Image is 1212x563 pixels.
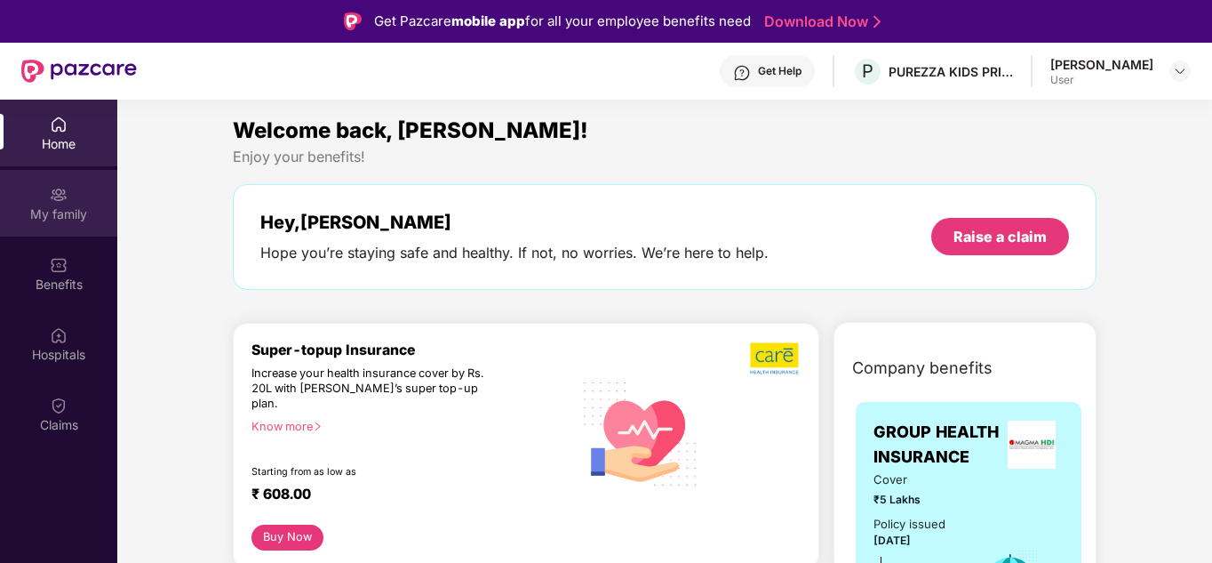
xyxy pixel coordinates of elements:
[750,342,801,375] img: b5dec4f62d2307b9de63beb79f102df3.png
[251,525,323,551] button: Buy Now
[873,12,881,31] img: Stroke
[50,256,68,274] img: svg+xml;base64,PHN2ZyBpZD0iQmVuZWZpdHMiIHhtbG5zPSJodHRwOi8vd3d3LnczLm9yZy8yMDAwL3N2ZyIgd2lkdGg9Ij...
[50,397,68,414] img: svg+xml;base64,PHN2ZyBpZD0iQ2xhaW0iIHhtbG5zPSJodHRwOi8vd3d3LnczLm9yZy8yMDAwL3N2ZyIgd2lkdGg9IjIwIi...
[50,116,68,133] img: svg+xml;base64,PHN2ZyBpZD0iSG9tZSIgeG1sbnM9Imh0dHA6Ly93d3cudzMub3JnLzIwMDAvc3ZnIiB3aWR0aD0iMjAiIG...
[862,60,873,82] span: P
[873,420,1000,471] span: GROUP HEALTH INSURANCE
[344,12,362,30] img: Logo
[251,466,497,479] div: Starting from as low as
[251,420,562,432] div: Know more
[251,486,554,507] div: ₹ 608.00
[1173,64,1187,78] img: svg+xml;base64,PHN2ZyBpZD0iRHJvcGRvd24tMzJ4MzIiIHhtbG5zPSJodHRwOi8vd3d3LnczLm9yZy8yMDAwL3N2ZyIgd2...
[260,244,769,262] div: Hope you’re staying safe and healthy. If not, no worries. We’re here to help.
[733,64,751,82] img: svg+xml;base64,PHN2ZyBpZD0iSGVscC0zMngzMiIgeG1sbnM9Imh0dHA6Ly93d3cudzMub3JnLzIwMDAvc3ZnIiB3aWR0aD...
[374,11,751,32] div: Get Pazcare for all your employee benefits need
[50,186,68,204] img: svg+xml;base64,PHN2ZyB3aWR0aD0iMjAiIGhlaWdodD0iMjAiIHZpZXdCb3g9IjAgMCAyMCAyMCIgZmlsbD0ibm9uZSIgeG...
[251,366,495,412] div: Increase your health insurance cover by Rs. 20L with [PERSON_NAME]’s super top-up plan.
[873,515,945,534] div: Policy issued
[50,326,68,344] img: svg+xml;base64,PHN2ZyBpZD0iSG9zcGl0YWxzIiB4bWxucz0iaHR0cDovL3d3dy53My5vcmcvMjAwMC9zdmciIHdpZHRoPS...
[572,363,710,503] img: svg+xml;base64,PHN2ZyB4bWxucz0iaHR0cDovL3d3dy53My5vcmcvMjAwMC9zdmciIHhtbG5zOnhsaW5rPSJodHRwOi8vd3...
[1050,73,1153,87] div: User
[1008,421,1056,469] img: insurerLogo
[260,212,769,233] div: Hey, [PERSON_NAME]
[953,227,1047,246] div: Raise a claim
[758,64,801,78] div: Get Help
[889,63,1013,80] div: PUREZZA KIDS PRIVATE LIMITED
[313,422,323,431] span: right
[21,60,137,83] img: New Pazcare Logo
[873,534,911,547] span: [DATE]
[233,148,1096,166] div: Enjoy your benefits!
[873,491,957,508] span: ₹5 Lakhs
[1050,56,1153,73] div: [PERSON_NAME]
[873,471,957,489] span: Cover
[852,356,993,381] span: Company benefits
[451,12,525,29] strong: mobile app
[764,12,875,31] a: Download Now
[233,117,588,143] span: Welcome back, [PERSON_NAME]!
[251,342,572,358] div: Super-topup Insurance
